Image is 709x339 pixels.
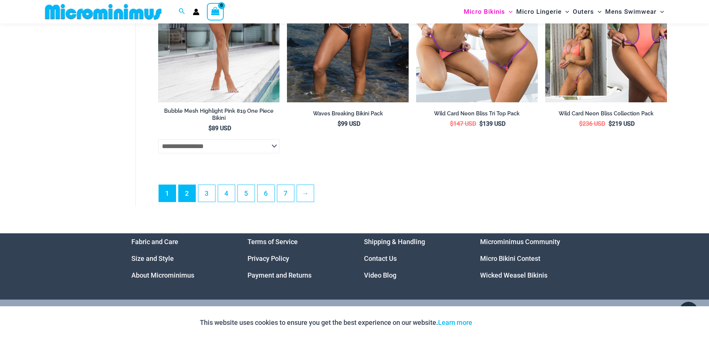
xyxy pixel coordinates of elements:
a: Page 3 [198,185,215,202]
nav: Menu [131,233,229,284]
a: Page 2 [179,185,195,202]
nav: Product Pagination [158,185,667,206]
a: Page 6 [258,185,274,202]
a: Wicked Weasel Bikinis [480,271,547,279]
a: Search icon link [179,7,185,16]
a: Size and Style [131,255,174,262]
aside: Footer Widget 1 [131,233,229,284]
h2: Bubble Mesh Highlight Pink 819 One Piece Bikini [158,108,280,121]
span: $ [450,120,453,127]
span: Mens Swimwear [605,2,657,21]
span: Page 1 [159,185,176,202]
span: Menu Toggle [505,2,512,21]
bdi: 219 USD [609,120,635,127]
img: MM SHOP LOGO FLAT [42,3,165,20]
a: Payment and Returns [247,271,312,279]
a: Page 4 [218,185,235,202]
a: Page 5 [238,185,255,202]
nav: Menu [364,233,462,284]
bdi: 89 USD [208,125,231,132]
a: About Microminimus [131,271,194,279]
a: Waves Breaking Bikini Pack [287,110,409,120]
a: Account icon link [193,9,199,15]
span: $ [609,120,612,127]
nav: Menu [480,233,578,284]
bdi: 139 USD [479,120,505,127]
bdi: 147 USD [450,120,476,127]
a: Wild Card Neon Bliss Collection Pack [545,110,667,120]
a: Contact Us [364,255,397,262]
a: OutersMenu ToggleMenu Toggle [571,2,603,21]
a: Microminimus Community [480,238,560,246]
a: View Shopping Cart, empty [207,3,224,20]
p: This website uses cookies to ensure you get the best experience on our website. [200,317,472,328]
nav: Menu [247,233,345,284]
a: Micro BikinisMenu ToggleMenu Toggle [462,2,514,21]
span: $ [579,120,582,127]
button: Accept [478,314,510,332]
span: Menu Toggle [594,2,601,21]
span: Micro Lingerie [516,2,562,21]
h2: Waves Breaking Bikini Pack [287,110,409,117]
a: → [297,185,314,202]
aside: Footer Widget 3 [364,233,462,284]
h2: Wild Card Neon Bliss Tri Top Pack [416,110,538,117]
span: $ [208,125,212,132]
bdi: 99 USD [338,120,360,127]
a: Micro Bikini Contest [480,255,540,262]
a: Learn more [438,319,472,326]
a: Wild Card Neon Bliss Tri Top Pack [416,110,538,120]
a: Terms of Service [247,238,298,246]
aside: Footer Widget 4 [480,233,578,284]
a: Mens SwimwearMenu ToggleMenu Toggle [603,2,666,21]
a: Micro LingerieMenu ToggleMenu Toggle [514,2,571,21]
span: Menu Toggle [562,2,569,21]
nav: Site Navigation [461,1,667,22]
aside: Footer Widget 2 [247,233,345,284]
a: Shipping & Handling [364,238,425,246]
span: $ [338,120,341,127]
a: Privacy Policy [247,255,289,262]
a: Fabric and Care [131,238,178,246]
span: Micro Bikinis [464,2,505,21]
a: Bubble Mesh Highlight Pink 819 One Piece Bikini [158,108,280,124]
bdi: 236 USD [579,120,605,127]
h2: Wild Card Neon Bliss Collection Pack [545,110,667,117]
a: Page 7 [277,185,294,202]
span: $ [479,120,483,127]
span: Outers [573,2,594,21]
a: Video Blog [364,271,396,279]
span: Menu Toggle [657,2,664,21]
